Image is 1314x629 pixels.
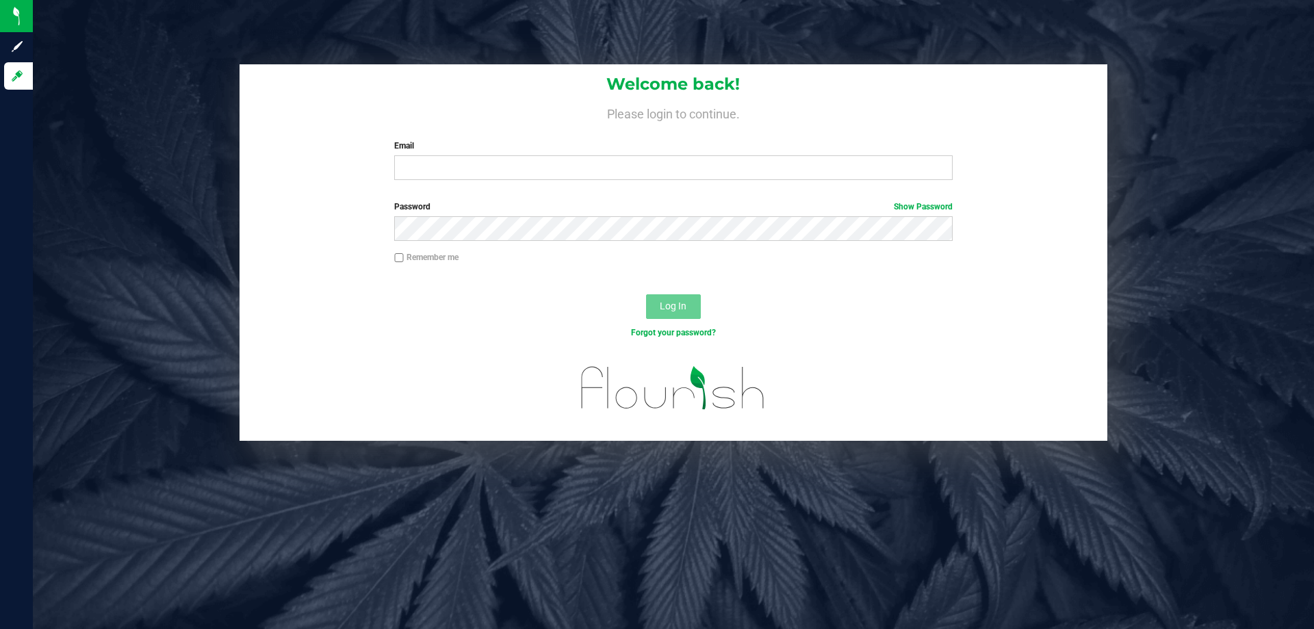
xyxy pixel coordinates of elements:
[240,75,1107,93] h1: Welcome back!
[240,104,1107,120] h4: Please login to continue.
[394,140,952,152] label: Email
[646,294,701,319] button: Log In
[394,251,459,264] label: Remember me
[565,353,782,423] img: flourish_logo.svg
[10,40,24,53] inline-svg: Sign up
[631,328,716,337] a: Forgot your password?
[894,202,953,211] a: Show Password
[394,202,430,211] span: Password
[394,253,404,263] input: Remember me
[10,69,24,83] inline-svg: Log in
[660,300,686,311] span: Log In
